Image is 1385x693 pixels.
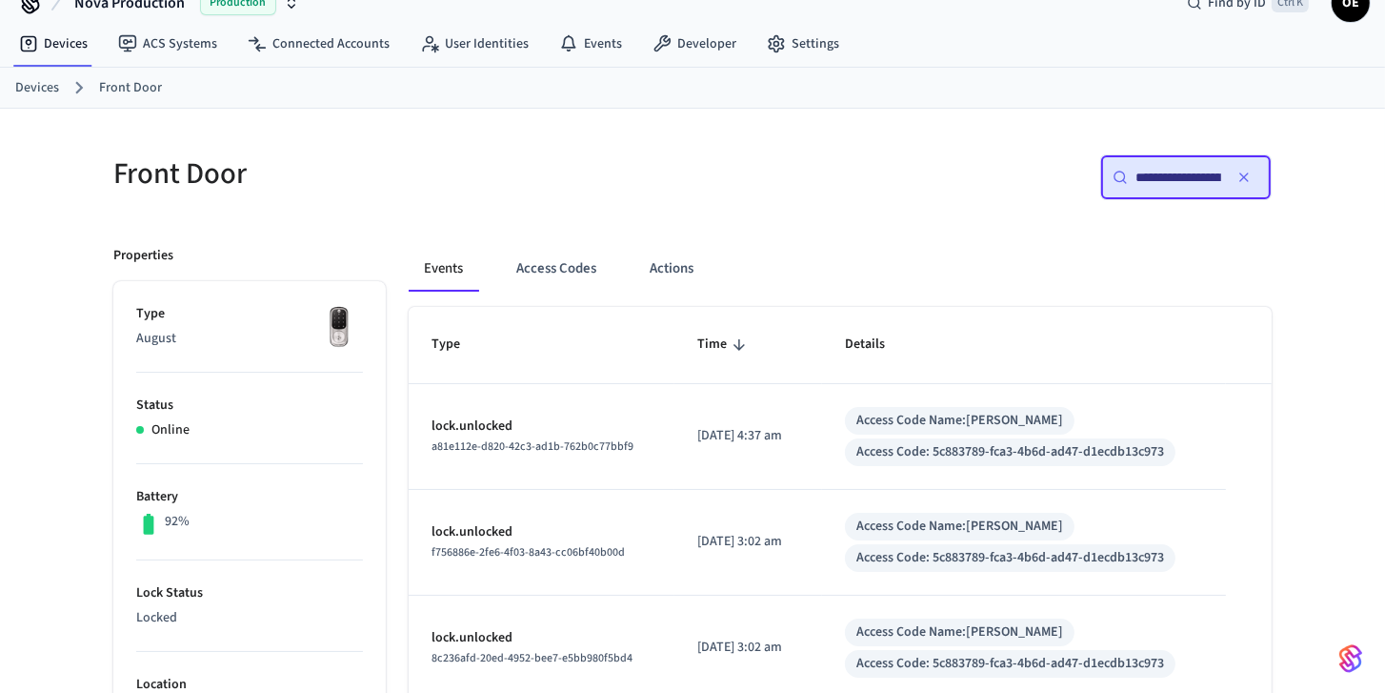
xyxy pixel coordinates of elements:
div: Access Code Name: [PERSON_NAME] [856,622,1063,642]
img: Yale Assure Touchscreen Wifi Smart Lock, Satin Nickel, Front [315,304,363,352]
img: SeamLogoGradient.69752ec5.svg [1339,643,1362,674]
a: Front Door [99,78,162,98]
p: Properties [113,246,173,266]
span: Time [697,330,752,359]
div: ant example [409,246,1272,292]
p: Type [136,304,363,324]
p: lock.unlocked [432,522,652,542]
p: [DATE] 3:02 am [697,638,800,658]
button: Access Codes [501,246,612,292]
p: 92% [165,512,190,532]
p: Status [136,396,363,416]
a: Developer [637,27,752,61]
p: lock.unlocked [432,417,652,437]
p: [DATE] 3:02 am [697,532,800,552]
a: User Identities [405,27,544,61]
p: Battery [136,487,363,507]
div: Access Code: 5c883789-fca3-4b6d-ad47-d1ecdb13c973 [856,548,1164,568]
a: ACS Systems [103,27,232,61]
h5: Front Door [113,154,681,194]
p: August [136,329,363,349]
p: lock.unlocked [432,628,652,648]
p: Locked [136,608,363,628]
span: Details [845,330,910,359]
span: 8c236afd-20ed-4952-bee7-e5bb980f5bd4 [432,650,632,666]
div: Access Code Name: [PERSON_NAME] [856,517,1063,537]
a: Events [544,27,637,61]
a: Connected Accounts [232,27,405,61]
a: Devices [15,78,59,98]
p: [DATE] 4:37 am [697,426,800,446]
span: Type [432,330,485,359]
span: a81e112e-d820-42c3-ad1b-762b0c77bbf9 [432,438,633,455]
a: Settings [752,27,854,61]
button: Events [409,246,478,292]
a: Devices [4,27,103,61]
p: Online [151,420,190,440]
span: f756886e-2fe6-4f03-8a43-cc06bf40b00d [432,544,625,561]
div: Access Code Name: [PERSON_NAME] [856,411,1063,431]
button: Actions [634,246,709,292]
p: Lock Status [136,583,363,603]
div: Access Code: 5c883789-fca3-4b6d-ad47-d1ecdb13c973 [856,654,1164,674]
div: Access Code: 5c883789-fca3-4b6d-ad47-d1ecdb13c973 [856,442,1164,462]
